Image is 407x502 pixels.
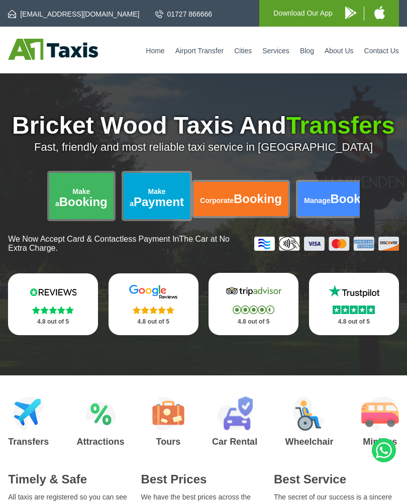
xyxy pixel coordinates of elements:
a: Services [262,47,289,55]
img: Car Rental [217,396,253,431]
img: Tours [152,396,184,431]
img: Stars [333,306,375,314]
img: Credit And Debit Cards [254,237,399,251]
span: Transfers [286,112,395,139]
h3: Wheelchair [285,437,333,446]
span: The Car at No Extra Charge. [8,235,230,252]
img: Wheelchair [293,396,325,431]
span: Make a [130,187,165,208]
img: Trustpilot [324,284,384,299]
a: Trustpilot Stars 4.8 out of 5 [309,273,399,335]
a: [EMAIL_ADDRESS][DOMAIN_NAME] [8,9,139,19]
a: CorporateBooking [194,182,288,216]
img: Google [123,284,183,299]
h3: Car Rental [212,437,257,446]
a: Make aBooking [49,173,114,219]
h3: Tours [152,437,184,446]
img: Minibus [361,396,399,431]
a: Cities [234,47,252,55]
a: Reviews.io Stars 4.8 out of 5 [8,273,98,335]
a: Make aPayment [124,173,190,219]
span: Manage [304,196,330,205]
p: 4.8 out of 5 [220,316,287,328]
img: A1 Taxis St Albans LTD [8,39,98,60]
img: Attractions [85,396,116,431]
h2: Best Prices [141,472,266,486]
img: Reviews.io [23,284,83,299]
p: We Now Accept Card & Contactless Payment In [8,235,247,253]
h3: Minibus [361,437,399,446]
span: Corporate [200,196,234,205]
a: Tripadvisor Stars 4.8 out of 5 [209,273,298,335]
span: Make a [55,187,90,208]
img: Tripadvisor [224,284,284,299]
h1: Bricket Wood Taxis And [8,114,399,138]
a: ManageBooking [298,182,384,216]
h2: Timely & Safe [8,472,133,486]
a: 01727 866666 [155,9,213,19]
a: Home [146,47,164,55]
img: A1 Taxis Android App [345,7,356,19]
img: Stars [133,306,174,314]
img: A1 Taxis iPhone App [374,6,385,19]
a: Contact Us [364,47,399,55]
h3: Attractions [77,437,125,446]
a: Google Stars 4.8 out of 5 [109,273,198,335]
p: 4.8 out of 5 [120,316,187,328]
img: Airport Transfers [13,396,44,431]
p: 4.8 out of 5 [19,316,87,328]
img: Stars [233,306,274,314]
a: Airport Transfer [175,47,224,55]
p: 4.8 out of 5 [320,316,388,328]
h2: Best Service [274,472,399,486]
p: Fast, friendly and most reliable taxi service in [GEOGRAPHIC_DATA] [8,141,399,154]
p: Download Our App [273,7,333,20]
a: About Us [325,47,354,55]
a: Blog [300,47,314,55]
h3: Transfers [8,437,49,446]
img: Stars [32,306,74,314]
